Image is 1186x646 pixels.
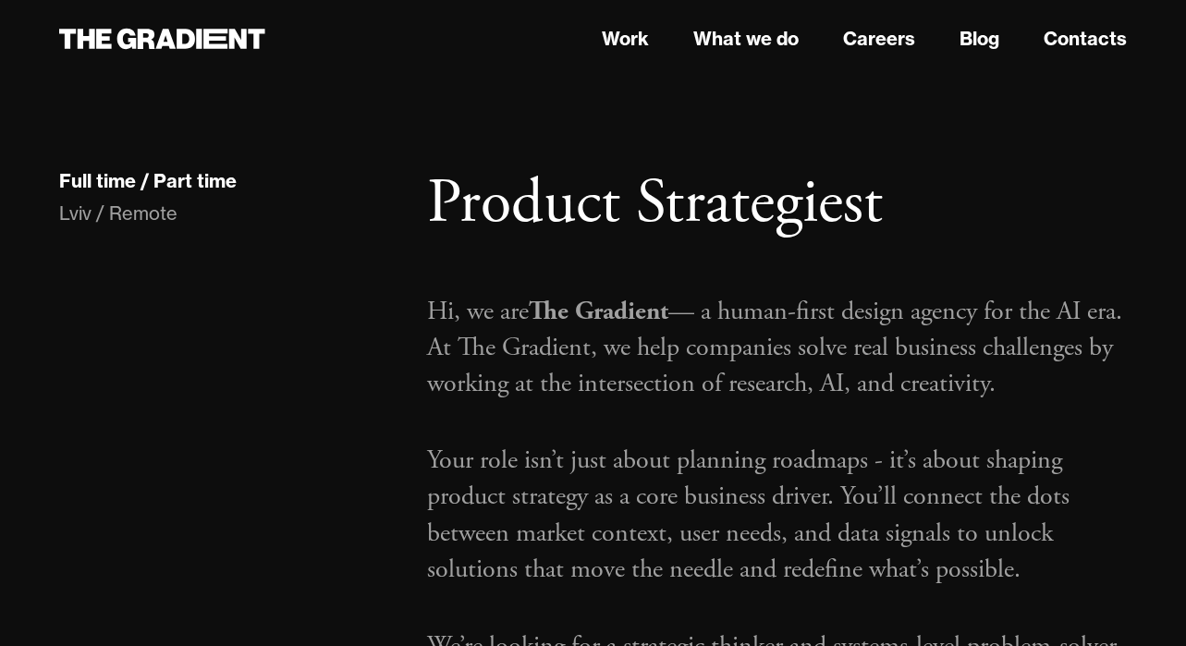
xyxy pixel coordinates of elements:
a: Careers [843,25,915,53]
strong: The Gradient [529,295,668,328]
div: Full time / Part time [59,169,237,193]
p: Your role isn’t just about planning roadmaps - it’s about shaping product strategy as a core busi... [427,443,1127,588]
div: Lviv / Remote [59,201,390,226]
h1: Product Strategiest [427,166,1127,242]
a: Contacts [1044,25,1127,53]
p: Hi, we are — a human-first design agency for the AI era. At The Gradient, we help companies solve... [427,294,1127,403]
a: What we do [693,25,799,53]
a: Blog [960,25,999,53]
a: Work [602,25,649,53]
